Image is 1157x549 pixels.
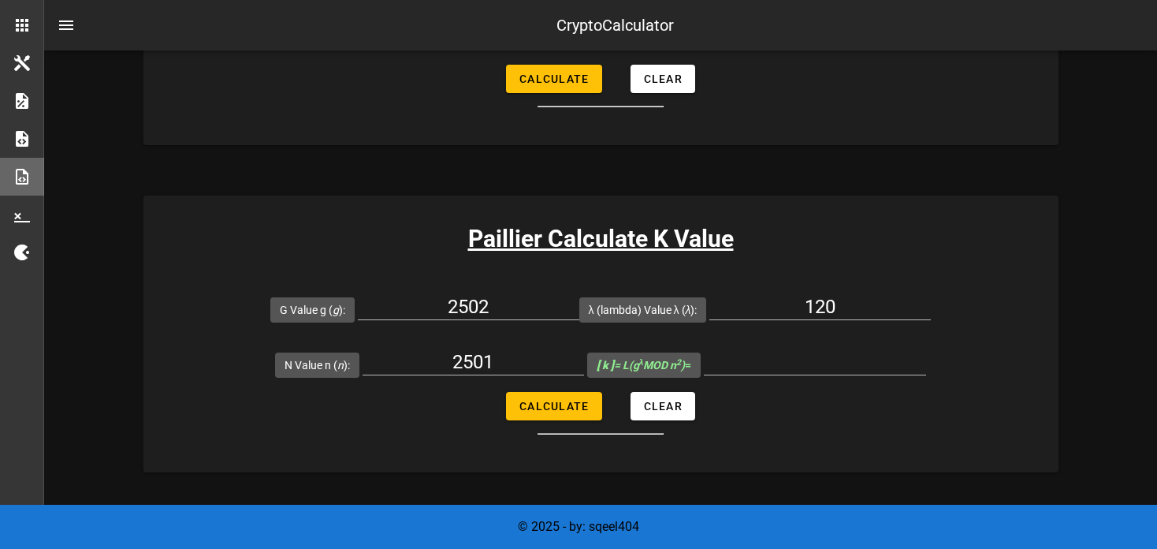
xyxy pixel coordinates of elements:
button: Clear [631,392,695,420]
span: Calculate [519,73,589,85]
h3: Paillier Calculate K Value [143,221,1058,256]
i: λ [686,304,691,316]
i: n [337,359,344,372]
label: λ (lambda) Value λ ( ): [589,302,698,318]
button: Calculate [506,392,601,420]
label: N Value n ( ): [285,357,350,373]
sup: 2 [676,357,681,368]
button: Calculate [506,65,601,93]
i: g [333,304,339,316]
span: Calculate [519,400,589,413]
button: Clear [631,65,695,93]
span: = [597,359,692,372]
label: G Value g ( ): [280,302,345,318]
span: Clear [643,73,683,85]
i: = L(g MOD n ) [597,359,686,372]
button: nav-menu-toggle [47,6,85,44]
sup: λ [639,357,644,368]
span: Clear [643,400,683,413]
span: © 2025 - by: sqeel404 [518,519,639,534]
b: [ k ] [597,359,614,372]
div: CryptoCalculator [556,13,674,37]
